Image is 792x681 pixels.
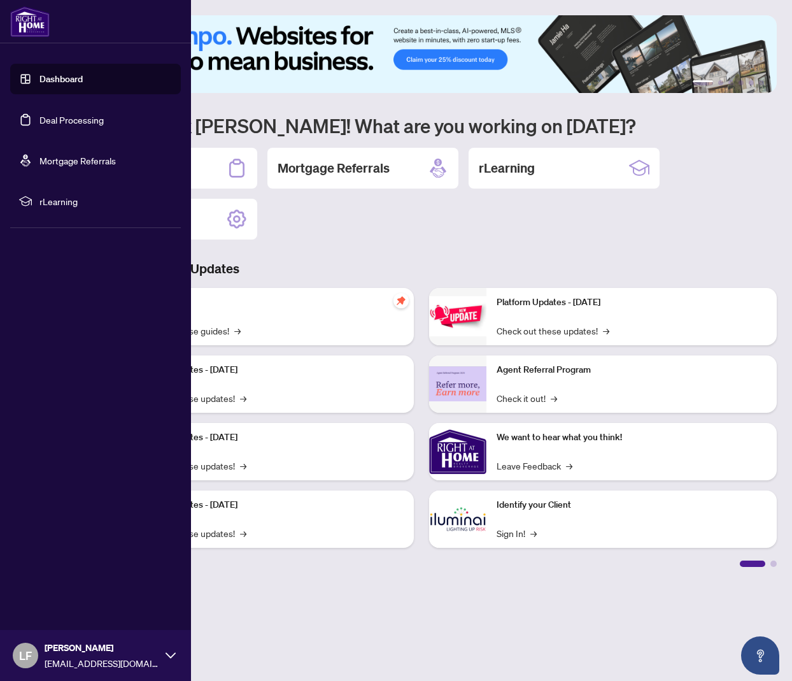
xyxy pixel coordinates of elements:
button: 4 [739,80,744,85]
span: → [240,526,246,540]
p: Platform Updates - [DATE] [134,431,404,445]
span: → [240,391,246,405]
span: → [234,324,241,338]
img: Identify your Client [429,491,486,548]
a: Deal Processing [39,114,104,125]
a: Check it out!→ [497,391,557,405]
button: 5 [749,80,754,85]
span: [EMAIL_ADDRESS][DOMAIN_NAME] [45,656,159,670]
button: 2 [718,80,723,85]
p: Platform Updates - [DATE] [134,498,404,512]
span: → [566,459,572,473]
span: rLearning [39,194,172,208]
span: LF [19,647,32,664]
span: [PERSON_NAME] [45,641,159,655]
a: Check out these updates!→ [497,324,609,338]
h1: Welcome back [PERSON_NAME]! What are you working on [DATE]? [66,113,777,138]
a: Dashboard [39,73,83,85]
p: Self-Help [134,296,404,310]
h2: rLearning [479,159,535,177]
span: → [530,526,537,540]
button: 6 [759,80,764,85]
h2: Mortgage Referrals [278,159,390,177]
p: We want to hear what you think! [497,431,767,445]
p: Platform Updates - [DATE] [497,296,767,310]
span: → [240,459,246,473]
a: Leave Feedback→ [497,459,572,473]
h3: Brokerage & Industry Updates [66,260,777,278]
img: Slide 0 [66,15,777,93]
span: → [551,391,557,405]
a: Sign In!→ [497,526,537,540]
a: Mortgage Referrals [39,155,116,166]
img: logo [10,6,50,37]
img: Platform Updates - June 23, 2025 [429,296,486,336]
p: Identify your Client [497,498,767,512]
button: Open asap [741,636,779,675]
img: We want to hear what you think! [429,423,486,480]
p: Agent Referral Program [497,363,767,377]
button: 1 [693,80,713,85]
span: → [603,324,609,338]
button: 3 [728,80,733,85]
p: Platform Updates - [DATE] [134,363,404,377]
img: Agent Referral Program [429,366,486,401]
span: pushpin [393,293,409,308]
